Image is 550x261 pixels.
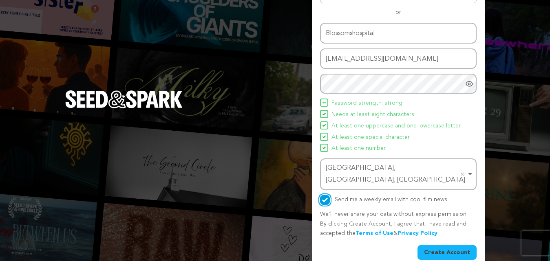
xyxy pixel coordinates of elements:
[458,170,466,178] button: Remove item: 'ChIJ2UEvfIUNdDkRQjtSqTjvSng'
[391,8,406,16] span: or
[65,90,183,108] img: Seed&Spark Logo
[322,112,326,116] img: Seed&Spark Icon
[326,162,466,186] div: [GEOGRAPHIC_DATA], [GEOGRAPHIC_DATA], [GEOGRAPHIC_DATA]
[356,230,393,236] a: Terms of Use
[465,80,473,88] a: Show password as plain text. Warning: this will display your password on the screen.
[331,133,411,143] span: At least one special character.
[320,48,477,69] input: Email address
[331,99,402,108] span: Password strength: strong
[65,90,183,125] a: Seed&Spark Homepage
[322,124,326,127] img: Seed&Spark Icon
[331,144,387,154] span: At least one number.
[335,197,447,202] label: Send me a weekly email with cool film news
[320,210,477,239] p: We’ll never share your data without express permission. By clicking Create Account, I agree that ...
[322,146,326,149] img: Seed&Spark Icon
[331,110,415,120] span: Needs at least eight characters.
[320,23,477,44] input: Name
[322,135,326,138] img: Seed&Spark Icon
[322,101,326,104] img: Seed&Spark Icon
[331,121,462,131] span: At least one uppercase and one lowercase letter.
[398,230,437,236] a: Privacy Policy
[417,245,477,260] button: Create Account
